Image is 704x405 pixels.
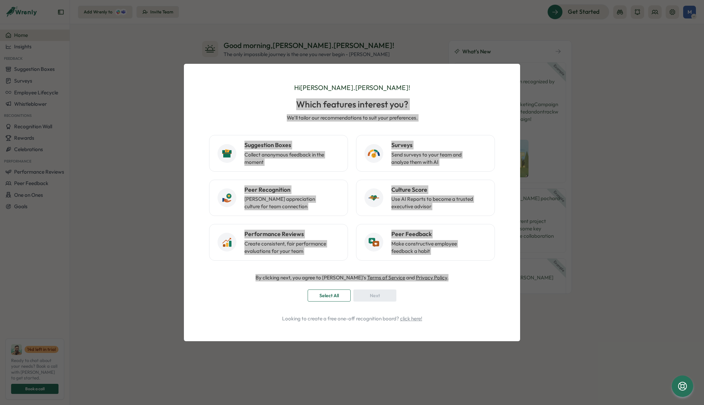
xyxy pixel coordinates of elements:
[287,114,418,122] p: We'll tailor our recommendations to suit your preferences.
[400,315,422,322] a: click here!
[391,195,475,210] p: Use AI Reports to become a trusted executive advisor
[209,180,348,216] button: Peer Recognition[PERSON_NAME] appreciation culture for team connection
[308,289,351,302] button: Select All
[294,83,410,93] p: Hi [PERSON_NAME].[PERSON_NAME] !
[256,274,448,281] p: By clicking next, you agree to [PERSON_NAME]'s and .
[391,141,486,149] h3: Surveys
[203,315,501,322] p: Looking to create a free one-off recognition board?
[244,240,328,255] p: Create consistent, fair performance evaluations for your team
[209,135,348,171] button: Suggestion BoxesCollect anonymous feedback in the moment
[244,185,340,194] h3: Peer Recognition
[416,274,447,281] a: Privacy Policy
[391,151,475,166] p: Send surveys to your team and analyze them with AI
[391,185,486,194] h3: Culture Score
[356,180,495,216] button: Culture ScoreUse AI Reports to become a trusted executive advisor
[209,224,348,260] button: Performance ReviewsCreate consistent, fair performance evaluations for your team
[367,274,405,281] a: Terms of Service
[244,195,328,210] p: [PERSON_NAME] appreciation culture for team connection
[244,141,340,149] h3: Suggestion Boxes
[356,135,495,171] button: SurveysSend surveys to your team and analyze them with AI
[391,230,486,238] h3: Peer Feedback
[356,224,495,260] button: Peer FeedbackMake constructive employee feedback a habit
[244,230,340,238] h3: Performance Reviews
[287,98,418,110] h2: Which features interest you?
[391,240,475,255] p: Make constructive employee feedback a habit
[244,151,328,166] p: Collect anonymous feedback in the moment
[319,290,339,301] span: Select All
